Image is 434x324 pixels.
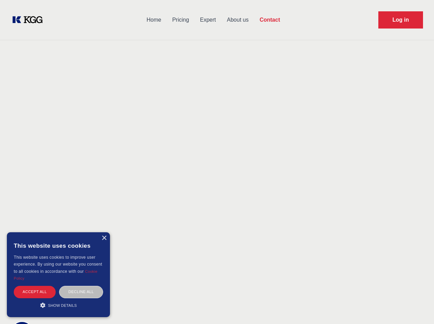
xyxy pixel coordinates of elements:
span: This website uses cookies to improve user experience. By using our website you consent to all coo... [14,255,102,274]
a: Request Demo [378,11,423,29]
div: Show details [14,302,103,309]
a: Home [141,11,167,29]
a: Expert [194,11,221,29]
div: Decline all [59,286,103,298]
a: KOL Knowledge Platform: Talk to Key External Experts (KEE) [11,14,48,25]
a: About us [221,11,254,29]
div: This website uses cookies [14,237,103,254]
a: Cookie Policy [14,269,98,280]
div: Close [101,236,107,241]
div: Accept all [14,286,56,298]
a: Pricing [167,11,194,29]
iframe: Chat Widget [400,291,434,324]
a: Contact [254,11,286,29]
span: Show details [48,303,77,308]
